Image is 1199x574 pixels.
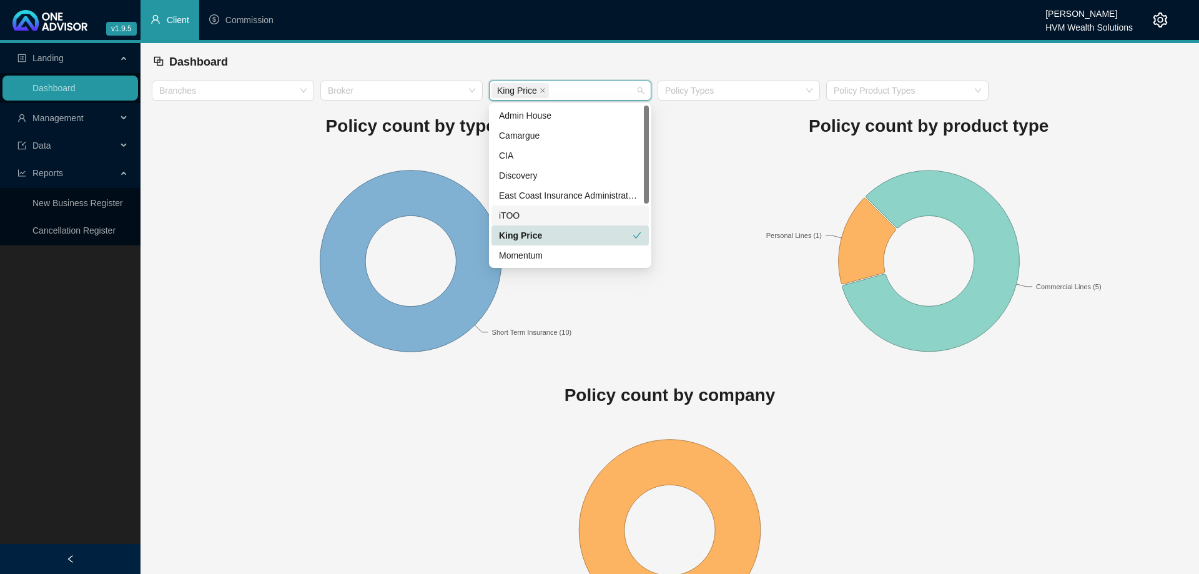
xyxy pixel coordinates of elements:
[17,54,26,62] span: profile
[633,231,641,240] span: check
[491,146,649,166] div: CIA
[66,555,75,563] span: left
[491,126,649,146] div: Camargue
[491,186,649,205] div: East Coast Insurance Administrators (ECIA)
[153,56,164,67] span: block
[499,129,641,142] div: Camargue
[32,113,84,123] span: Management
[491,106,649,126] div: Admin House
[17,169,26,177] span: line-chart
[499,169,641,182] div: Discovery
[670,112,1188,140] h1: Policy count by product type
[499,149,641,162] div: CIA
[499,229,633,242] div: King Price
[150,14,160,24] span: user
[1153,12,1168,27] span: setting
[1036,283,1102,290] text: Commercial Lines (5)
[499,209,641,222] div: iTOO
[152,382,1188,409] h1: Policy count by company
[491,83,549,98] span: King Price
[491,245,649,265] div: Momentum
[1045,3,1133,17] div: [PERSON_NAME]
[17,114,26,122] span: user
[32,141,51,151] span: Data
[491,166,649,186] div: Discovery
[32,53,64,63] span: Landing
[32,83,76,93] a: Dashboard
[540,87,546,94] span: close
[169,56,228,68] span: Dashboard
[492,328,572,335] text: Short Term Insurance (10)
[499,189,641,202] div: East Coast Insurance Administrators (ECIA)
[499,109,641,122] div: Admin House
[12,10,87,31] img: 2df55531c6924b55f21c4cf5d4484680-logo-light.svg
[32,168,63,178] span: Reports
[17,141,26,150] span: import
[499,249,641,262] div: Momentum
[491,225,649,245] div: King Price
[209,14,219,24] span: dollar
[766,231,821,239] text: Personal Lines (1)
[167,15,189,25] span: Client
[152,112,670,140] h1: Policy count by type
[32,225,116,235] a: Cancellation Register
[1045,17,1133,31] div: HVM Wealth Solutions
[106,22,137,36] span: v1.9.5
[32,198,123,208] a: New Business Register
[225,15,274,25] span: Commission
[491,205,649,225] div: iTOO
[497,84,537,97] span: King Price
